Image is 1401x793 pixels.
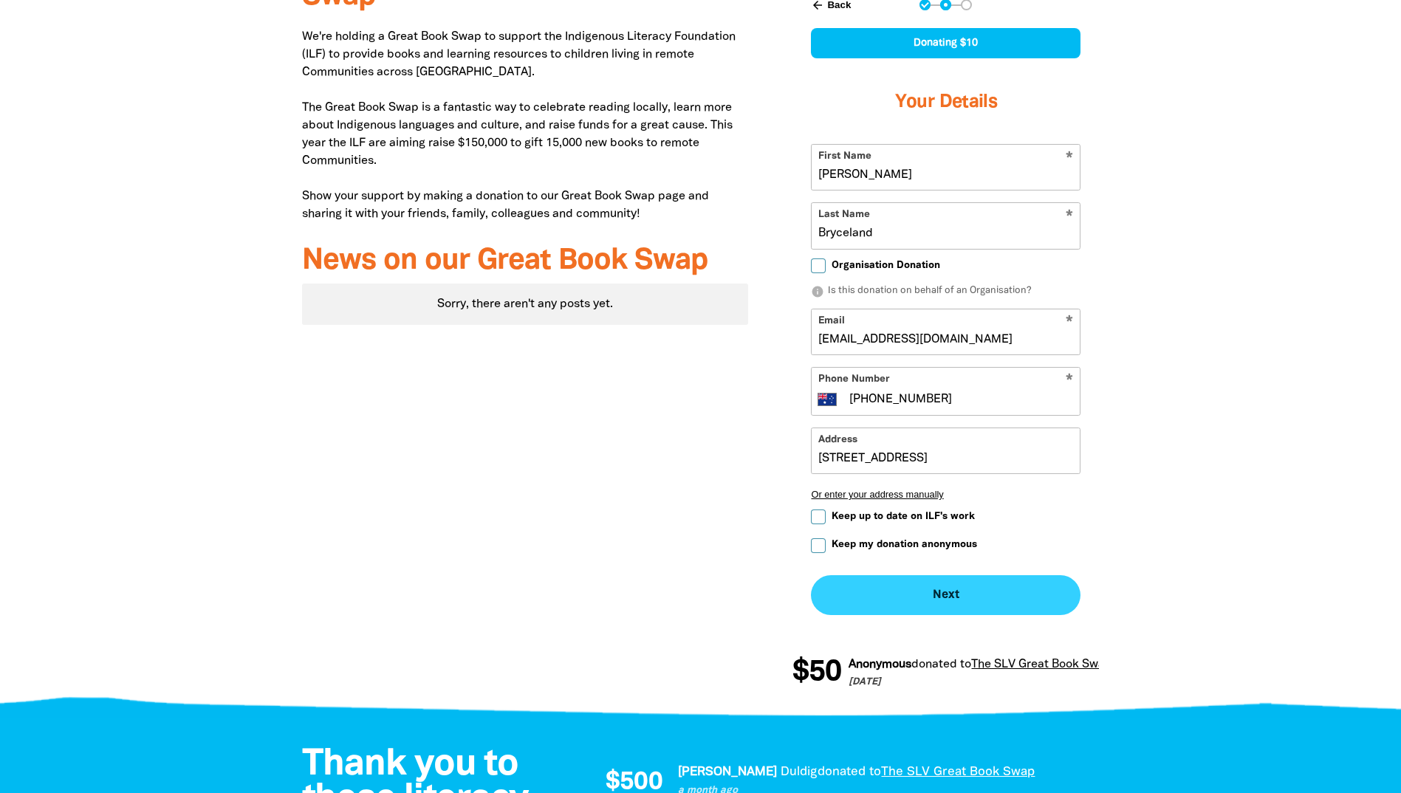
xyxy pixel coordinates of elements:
[792,658,841,687] span: $50
[781,766,818,777] em: Duldig
[1066,374,1073,388] i: Required
[792,649,1099,696] div: Donation stream
[911,659,971,670] span: donated to
[811,28,1080,58] div: Donating $10
[302,284,749,325] div: Sorry, there aren't any posts yet.
[811,285,824,298] i: info
[971,659,1112,670] a: The SLV Great Book Swap
[302,284,749,325] div: Paginated content
[818,766,881,777] span: donated to
[678,766,777,777] em: [PERSON_NAME]
[811,509,826,524] input: Keep up to date on ILF's work
[811,258,826,273] input: Organisation Donation
[811,284,1080,299] p: Is this donation on behalf of an Organisation?
[881,766,1035,777] a: The SLV Great Book Swap
[832,538,977,552] span: Keep my donation anonymous
[849,659,911,670] em: Anonymous
[811,73,1080,132] h3: Your Details
[811,489,1080,500] button: Or enter your address manually
[832,258,940,272] span: Organisation Donation
[811,538,826,553] input: Keep my donation anonymous
[832,509,975,523] span: Keep up to date on ILF's work
[302,245,749,278] h3: News on our Great Book Swap
[849,676,1112,690] p: [DATE]
[811,575,1080,615] button: Next
[302,28,749,223] p: We're holding a Great Book Swap to support the Indigenous Literacy Foundation (ILF) to provide bo...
